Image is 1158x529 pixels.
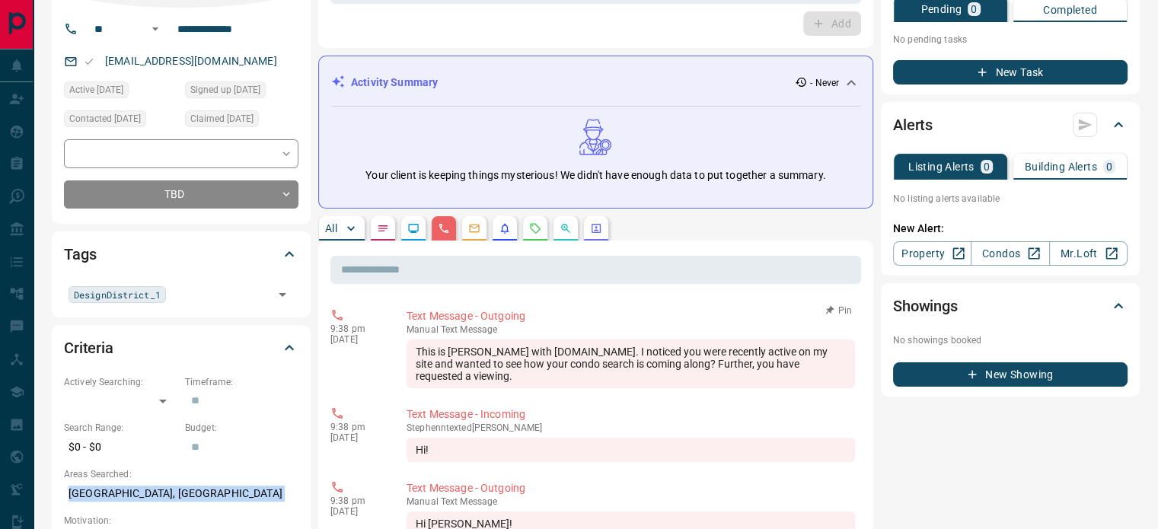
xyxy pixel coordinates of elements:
p: No pending tasks [893,28,1128,51]
p: 9:38 pm [330,496,384,506]
svg: Email Valid [84,56,94,67]
div: TBD [64,180,298,209]
p: All [325,223,337,234]
h2: Criteria [64,336,113,360]
span: Active [DATE] [69,82,123,97]
p: Text Message - Outgoing [407,308,855,324]
div: Tue Jan 18 2022 [185,110,298,132]
h2: Showings [893,294,958,318]
button: New Showing [893,362,1128,387]
p: Activity Summary [351,75,438,91]
button: Pin [817,304,861,317]
p: 9:38 pm [330,323,384,334]
div: Alerts [893,107,1128,143]
div: Tags [64,236,298,272]
span: DesignDistrict_1 [74,287,161,302]
svg: Opportunities [560,222,572,234]
h2: Tags [64,242,96,266]
svg: Notes [377,222,389,234]
p: Budget: [185,421,298,435]
p: Listing Alerts [908,161,975,172]
p: [DATE] [330,506,384,517]
p: New Alert: [893,221,1128,237]
p: [GEOGRAPHIC_DATA], [GEOGRAPHIC_DATA] [64,481,298,506]
svg: Listing Alerts [499,222,511,234]
p: [DATE] [330,334,384,345]
svg: Requests [529,222,541,234]
p: Your client is keeping things mysterious! We didn't have enough data to put together a summary. [365,167,825,183]
p: Actively Searching: [64,375,177,389]
p: Pending [920,4,962,14]
p: [DATE] [330,432,384,443]
span: Contacted [DATE] [69,111,141,126]
p: Completed [1043,5,1097,15]
p: Areas Searched: [64,467,298,481]
span: manual [407,496,439,507]
div: Activity Summary- Never [331,69,860,97]
p: No listing alerts available [893,192,1128,206]
p: 0 [984,161,990,172]
div: Tue Jan 18 2022 [185,81,298,103]
p: Text Message [407,496,855,507]
h2: Alerts [893,113,933,137]
p: No showings booked [893,333,1128,347]
svg: Lead Browsing Activity [407,222,419,234]
a: [EMAIL_ADDRESS][DOMAIN_NAME] [105,55,277,67]
button: Open [146,20,164,38]
p: Motivation: [64,514,298,527]
button: New Task [893,60,1128,84]
p: Stephenn texted [PERSON_NAME] [407,422,855,433]
p: - Never [810,76,839,90]
p: 9:38 pm [330,422,384,432]
a: Condos [971,241,1049,266]
p: Text Message [407,324,855,335]
p: Text Message - Outgoing [407,480,855,496]
div: Hi! [407,438,855,462]
div: Thu Jan 20 2022 [64,110,177,132]
p: $0 - $0 [64,435,177,460]
svg: Calls [438,222,450,234]
div: Criteria [64,330,298,366]
p: Search Range: [64,421,177,435]
a: Property [893,241,971,266]
p: 0 [1106,161,1112,172]
p: Text Message - Incoming [407,406,855,422]
span: manual [407,324,439,335]
a: Mr.Loft [1049,241,1128,266]
svg: Emails [468,222,480,234]
button: Open [272,284,293,305]
p: Building Alerts [1025,161,1097,172]
svg: Agent Actions [590,222,602,234]
span: Signed up [DATE] [190,82,260,97]
span: Claimed [DATE] [190,111,254,126]
div: Showings [893,288,1128,324]
div: This is [PERSON_NAME] with [DOMAIN_NAME]. I noticed you were recently active on my site and wante... [407,339,855,388]
p: Timeframe: [185,375,298,389]
div: Tue Jan 18 2022 [64,81,177,103]
p: 0 [971,4,977,14]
